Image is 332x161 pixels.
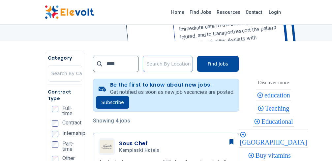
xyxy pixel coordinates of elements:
h4: Be the first to know about new jobs. [110,82,234,88]
div: education [256,90,291,100]
span: Internship [62,131,85,136]
span: Other [62,156,75,161]
div: Nairobi [239,129,308,148]
input: Contract [52,120,58,127]
span: Educational [261,118,295,125]
button: Find Jobs [197,56,239,72]
p: Showing 4 jobs [93,117,239,125]
span: Kempinski Hotels [119,148,160,153]
a: Contact [243,7,265,17]
input: Part-time [52,141,58,148]
input: Full-time [52,106,58,112]
span: Full-time [62,106,82,116]
span: Teaching [265,105,291,112]
div: These are topics related to the article that might interest you [258,78,289,87]
h3: Sous Chef [119,140,162,148]
a: Resources [214,7,243,17]
span: Contract [62,120,81,125]
h5: Contract Type [48,89,82,102]
a: Home [168,7,187,17]
button: Subscribe [96,96,129,109]
img: Elevolt [45,5,94,19]
span: [GEOGRAPHIC_DATA] [240,139,309,146]
div: Teaching [257,103,290,114]
input: Internship [52,131,58,137]
h5: Category [48,55,82,61]
p: Get notified as soon as new job vacancies are posted. [110,88,234,96]
img: Kempinski Hotels [100,140,113,153]
iframe: Chat Widget [299,129,332,161]
span: Part-time [62,141,82,152]
span: education [264,92,292,99]
a: Login [265,6,285,19]
div: Educational [253,116,294,127]
a: Find Jobs [187,7,214,17]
